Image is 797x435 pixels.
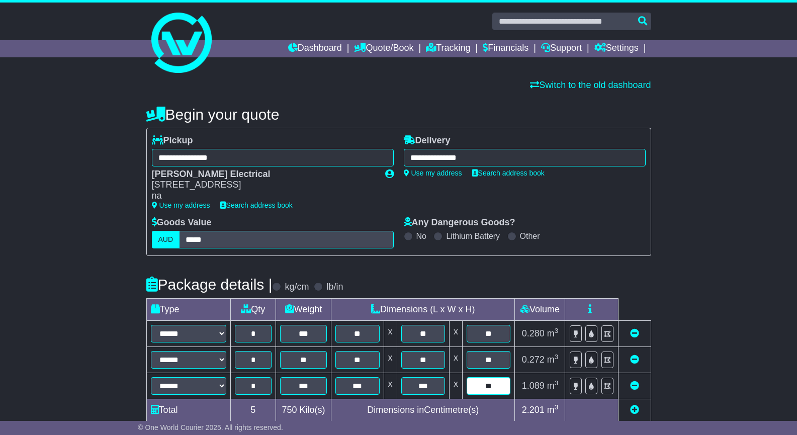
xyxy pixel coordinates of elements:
a: Use my address [404,169,462,177]
a: Quote/Book [354,40,413,57]
label: Pickup [152,135,193,146]
td: Type [146,298,230,320]
span: 1.089 [522,381,545,391]
span: m [547,355,559,365]
h4: Begin your quote [146,106,651,123]
a: Settings [594,40,639,57]
sup: 3 [555,379,559,387]
td: x [384,320,397,346]
div: [PERSON_NAME] Electrical [152,169,375,180]
sup: 3 [555,403,559,411]
a: Add new item [630,405,639,415]
label: Lithium Battery [446,231,500,241]
td: Qty [230,298,276,320]
span: m [547,328,559,338]
td: x [449,320,462,346]
td: Dimensions (L x W x H) [331,298,515,320]
a: Dashboard [288,40,342,57]
span: m [547,381,559,391]
span: 0.272 [522,355,545,365]
a: Remove this item [630,355,639,365]
a: Search address book [472,169,545,177]
td: x [384,373,397,399]
label: Delivery [404,135,451,146]
h4: Package details | [146,276,273,293]
a: Financials [483,40,528,57]
a: Tracking [426,40,470,57]
a: Switch to the old dashboard [530,80,651,90]
a: Support [541,40,582,57]
td: Total [146,399,230,421]
td: Kilo(s) [276,399,331,421]
span: m [547,405,559,415]
td: x [449,373,462,399]
label: Other [520,231,540,241]
td: 5 [230,399,276,421]
label: kg/cm [285,282,309,293]
span: 750 [282,405,297,415]
td: x [384,346,397,373]
label: Goods Value [152,217,212,228]
a: Search address book [220,201,293,209]
a: Use my address [152,201,210,209]
td: Dimensions in Centimetre(s) [331,399,515,421]
td: Weight [276,298,331,320]
td: x [449,346,462,373]
span: 2.201 [522,405,545,415]
sup: 3 [555,327,559,334]
a: Remove this item [630,381,639,391]
a: Remove this item [630,328,639,338]
label: Any Dangerous Goods? [404,217,515,228]
span: © One World Courier 2025. All rights reserved. [138,423,283,431]
td: Volume [515,298,565,320]
sup: 3 [555,353,559,361]
label: lb/in [326,282,343,293]
label: AUD [152,231,180,248]
span: 0.280 [522,328,545,338]
div: [STREET_ADDRESS] [152,180,375,191]
label: No [416,231,426,241]
div: na [152,191,375,202]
